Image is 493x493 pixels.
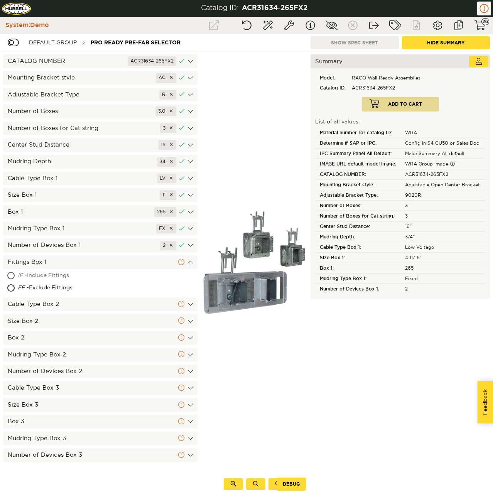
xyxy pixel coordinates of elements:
div: Material number for catalog ID [315,128,402,138]
div: Box 2 [3,331,198,344]
div: Size Box 1 [315,253,402,263]
div: Number of Boxes for Cat string [315,211,402,221]
div: ACR31634-265FX2 [128,56,176,66]
div: 3.0 [155,106,176,116]
div: Mudring Depth [3,155,198,168]
div: FX [156,224,176,233]
div: CATALOG NUMBER [315,169,402,180]
div: Size Box 2 [3,314,198,328]
div: Center Stud Distance [3,138,198,152]
span: EF [18,285,25,290]
span: Adjustable Open Center Bracket [405,182,480,187]
div: Default group [25,35,81,50]
div: Box 1 [315,263,402,274]
div: Catalog ID: [201,3,239,14]
div: Adjustable Bracket Type [3,88,198,101]
span: IF [18,273,23,278]
div: Cable Type Box 3 [3,381,198,395]
span: 265 [405,266,414,270]
div: 34 [157,157,176,167]
div: IPC Summary Panel All Default [315,149,402,159]
div: Box 3 [3,415,198,428]
div: Mudring Depth [315,232,402,242]
div: R [159,90,176,100]
span: Make Summary All default [405,151,465,156]
div: 2 [160,241,176,250]
span: WRA Group image [405,162,455,166]
div: Summary [311,54,490,68]
div: Cable Type Box 2 [3,297,198,311]
div: Catalog ID [315,83,349,93]
div: Center Stud Distance [315,221,402,232]
div: Mudring Type Box 1 [315,274,402,284]
div: Mudring Type Box 3 [3,432,198,445]
div: Mounting Bracket style [315,180,402,190]
div: Number of Boxes for Cat string [3,122,198,135]
div: Box 1 [3,205,198,219]
span: Config in S4 CU50 or Sales Doc [405,141,479,145]
div: LV [157,174,176,183]
div: Number of Devices Box 1 [3,238,198,252]
div: Determine if SAP or IPC [315,138,402,149]
p: List of all values: [315,118,485,126]
span: 3/4" [405,235,415,239]
div: Number of Devices Box 1 [315,284,402,294]
span: WRA [405,130,417,135]
div: 265 [154,207,176,217]
div: - Include Fittings [18,270,128,282]
div: ACR31634-265FX2 [242,3,307,14]
span: Fixed [405,276,418,281]
div: Mounting Bracket style [3,71,198,84]
span: Low Voltage [405,245,434,250]
span: 4 11/16" [405,255,422,260]
div: Adjustable Bracket Type [315,190,402,201]
div: 16 [158,140,176,150]
span: 9020R [405,193,421,198]
div: Number of Boxes [315,201,402,211]
div: - Exclude Fittings [18,282,130,294]
div: PRO Ready Pre-Fab Selector [87,35,184,50]
div: Number of Devices Box 2 [3,365,198,378]
div: 3 [160,123,176,133]
span: ACR31634-265FX2 [405,172,448,177]
div: Model [315,73,349,83]
div: Number of Boxes [3,105,198,118]
span: 3 [405,203,408,208]
div: Mudring Type Box 1 [3,222,198,235]
div: Cable Type Box 1 [3,172,198,185]
div: IMAGE URL default model image [315,159,402,169]
button: Hide Summary [402,36,490,49]
div: Size Box 3 [3,398,198,412]
div: Size Box 1 [3,188,198,202]
div: Number of Devices Box 3 [3,448,198,462]
div: System: Demo [2,21,49,30]
span: 3 [405,214,408,218]
div: AC [156,73,176,83]
div: Cable Type Box 1 [315,242,402,253]
div: Mudring Type Box 2 [3,348,198,361]
div: Fittings Box 1 [3,255,198,269]
span: 2 [405,287,408,291]
button: Debug [277,478,306,491]
span: 16" [405,224,412,229]
div: RACO Wall Ready Assemblies [349,73,424,83]
div: ACR31634-265FX2 [349,83,424,93]
div: CATALOG NUMBER [3,54,198,68]
div: 11 [160,190,176,200]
